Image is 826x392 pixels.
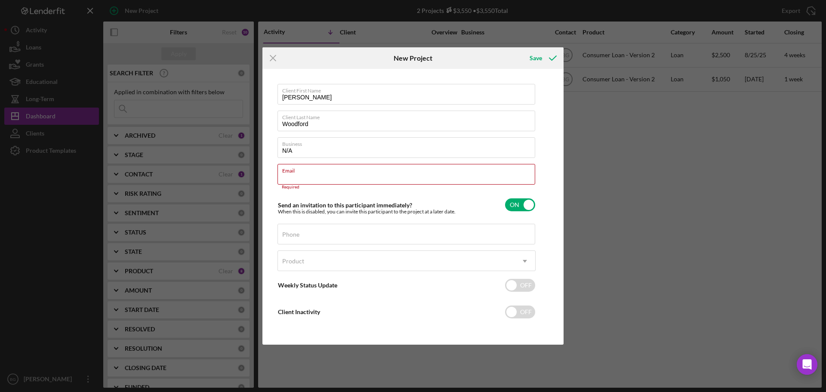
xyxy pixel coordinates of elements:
button: Save [521,49,564,67]
label: Weekly Status Update [278,281,337,289]
div: Required [277,185,536,190]
div: Open Intercom Messenger [797,354,817,375]
label: Email [282,164,535,174]
label: Phone [282,231,299,238]
label: Send an invitation to this participant immediately? [278,201,412,209]
label: Business [282,138,535,147]
div: Product [282,258,304,265]
label: Client Last Name [282,111,535,120]
h6: New Project [394,54,432,62]
label: Client Inactivity [278,308,320,315]
div: Save [530,49,542,67]
label: Client First Name [282,84,535,94]
div: When this is disabled, you can invite this participant to the project at a later date. [278,209,456,215]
